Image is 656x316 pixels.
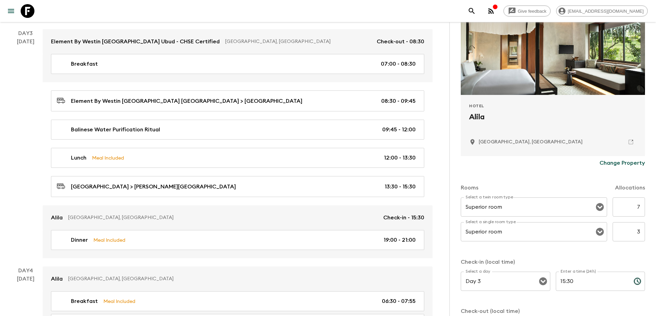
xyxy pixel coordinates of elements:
[43,29,433,54] a: Element By Westin [GEOGRAPHIC_DATA] Ubud - CHSE Certified[GEOGRAPHIC_DATA], [GEOGRAPHIC_DATA]Chec...
[51,120,424,140] a: Balinese Water Purification Ritual09:45 - 12:00
[51,37,220,46] p: Element By Westin [GEOGRAPHIC_DATA] Ubud - CHSE Certified
[469,103,484,109] span: Hotel
[479,139,583,145] p: Bali, Indonesia
[43,266,433,291] a: Alila[GEOGRAPHIC_DATA], [GEOGRAPHIC_DATA]
[17,37,34,258] div: [DATE]
[466,269,490,274] label: Select a day
[51,291,424,311] a: BreakfastMeal Included06:30 - 07:55
[51,230,424,250] a: DinnerMeal Included19:00 - 21:00
[561,269,596,274] label: Enter a time (24h)
[8,266,43,275] p: Day 4
[51,176,424,197] a: [GEOGRAPHIC_DATA] > [PERSON_NAME][GEOGRAPHIC_DATA]13:30 - 15:30
[51,148,424,168] a: LunchMeal Included12:00 - 13:30
[71,236,88,244] p: Dinner
[600,159,645,167] p: Change Property
[564,9,647,14] span: [EMAIL_ADDRESS][DOMAIN_NAME]
[461,307,645,315] p: Check-out (local time)
[71,97,302,105] p: Element By Westin [GEOGRAPHIC_DATA] [GEOGRAPHIC_DATA] > [GEOGRAPHIC_DATA]
[377,37,424,46] p: Check-out - 08:30
[461,184,478,192] p: Rooms
[538,276,548,286] button: Open
[382,126,416,134] p: 09:45 - 12:00
[469,111,637,133] h2: Alila
[461,258,645,266] p: Check-in (local time)
[465,4,479,18] button: search adventures
[71,154,86,162] p: Lunch
[51,54,424,74] a: Breakfast07:00 - 08:30
[384,236,416,244] p: 19:00 - 21:00
[556,6,648,17] div: [EMAIL_ADDRESS][DOMAIN_NAME]
[43,205,433,230] a: Alila[GEOGRAPHIC_DATA], [GEOGRAPHIC_DATA]Check-in - 15:30
[71,126,160,134] p: Balinese Water Purification Ritual
[595,202,605,212] button: Open
[595,227,605,237] button: Open
[71,297,98,305] p: Breakfast
[556,272,628,291] input: hh:mm
[71,60,98,68] p: Breakfast
[381,97,416,105] p: 08:30 - 09:45
[631,274,644,288] button: Choose time, selected time is 3:30 PM
[92,154,124,162] p: Meal Included
[51,90,424,111] a: Element By Westin [GEOGRAPHIC_DATA] [GEOGRAPHIC_DATA] > [GEOGRAPHIC_DATA]08:30 - 09:45
[51,214,63,222] p: Alila
[514,9,550,14] span: Give feedback
[51,275,63,283] p: Alila
[615,184,645,192] p: Allocations
[71,183,236,191] p: [GEOGRAPHIC_DATA] > [PERSON_NAME][GEOGRAPHIC_DATA]
[68,275,419,282] p: [GEOGRAPHIC_DATA], [GEOGRAPHIC_DATA]
[385,183,416,191] p: 13:30 - 15:30
[225,38,371,45] p: [GEOGRAPHIC_DATA], [GEOGRAPHIC_DATA]
[381,60,416,68] p: 07:00 - 08:30
[382,297,416,305] p: 06:30 - 07:55
[103,297,135,305] p: Meal Included
[600,156,645,170] button: Change Property
[93,236,125,244] p: Meal Included
[4,4,18,18] button: menu
[466,194,513,200] label: Select a twin room type
[384,154,416,162] p: 12:00 - 13:30
[466,219,516,225] label: Select a single room type
[503,6,551,17] a: Give feedback
[383,214,424,222] p: Check-in - 15:30
[68,214,378,221] p: [GEOGRAPHIC_DATA], [GEOGRAPHIC_DATA]
[8,29,43,37] p: Day 3
[461,6,645,95] div: Photo of Alila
